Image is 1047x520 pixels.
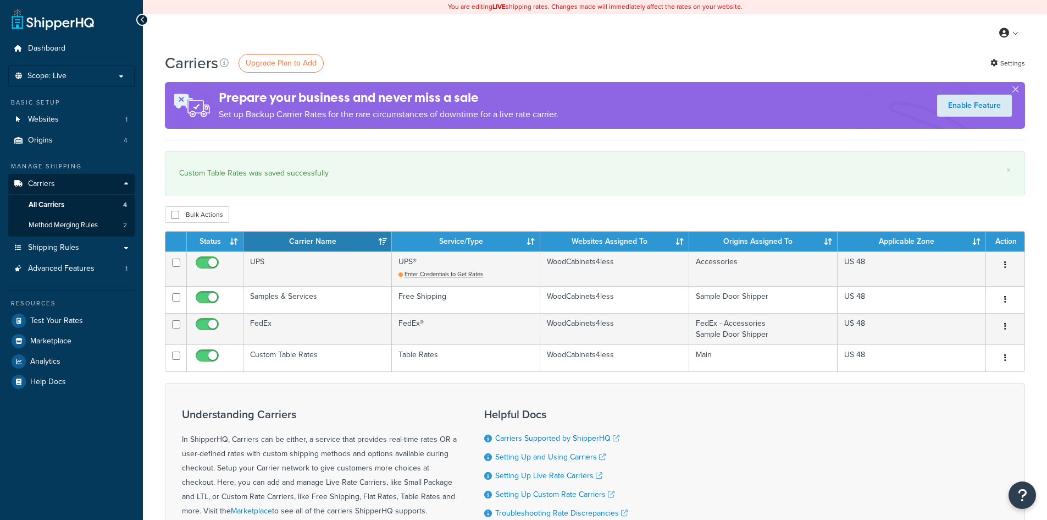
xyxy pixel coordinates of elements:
a: Carriers [8,174,135,194]
li: Origins [8,130,135,151]
div: Manage Shipping [8,162,135,171]
span: 4 [124,136,128,145]
a: All Carriers 4 [8,195,135,215]
span: 1 [125,115,128,124]
span: Upgrade Plan to Add [246,57,317,69]
h3: Understanding Carriers [182,408,457,420]
a: Shipping Rules [8,238,135,258]
a: Setting Up and Using Carriers [495,451,606,463]
h4: Prepare your business and never miss a sale [219,89,558,107]
span: Dashboard [28,44,65,53]
th: Status: activate to sort column ascending [187,232,243,251]
td: WoodCabinets4less [540,251,689,286]
td: Table Rates [392,344,540,371]
a: Enter Credentials to Get Rates [398,270,483,278]
a: Analytics [8,352,135,371]
li: Advanced Features [8,259,135,279]
a: Websites 1 [8,110,135,130]
a: Advanced Features 1 [8,259,135,279]
th: Carrier Name: activate to sort column ascending [243,232,392,251]
li: Websites [8,110,135,130]
a: Marketplace [8,331,135,351]
li: Method Merging Rules [8,215,135,236]
span: All Carriers [29,200,64,210]
span: Carriers [28,179,55,189]
span: Websites [28,115,59,124]
span: Advanced Features [28,264,95,273]
a: Carriers Supported by ShipperHQ [495,433,619,444]
span: Help Docs [30,377,66,387]
a: × [1006,166,1011,174]
td: UPS [243,251,392,286]
td: FedEx® [392,313,540,344]
button: Bulk Actions [165,206,229,223]
button: Open Resource Center [1009,481,1036,509]
td: US 48 [838,344,986,371]
span: Marketplace [30,337,71,346]
a: Setting Up Custom Rate Carriers [495,489,614,500]
td: WoodCabinets4less [540,286,689,313]
td: FedEx [243,313,392,344]
div: Basic Setup [8,98,135,107]
span: Method Merging Rules [29,221,98,230]
td: FedEx - Accessories Sample Door Shipper [689,313,838,344]
span: Test Your Rates [30,316,83,326]
th: Origins Assigned To: activate to sort column ascending [689,232,838,251]
th: Applicable Zone: activate to sort column ascending [838,232,986,251]
span: Scope: Live [27,72,67,81]
img: ad-rules-rateshop-fe6ec290ccb7230408bd80ed9643f0289d75e0ffd9eb532fc0e269fcd187b520.png [165,82,219,129]
span: Enter Credentials to Get Rates [405,270,483,278]
td: Accessories [689,251,838,286]
a: Enable Feature [937,95,1012,117]
span: 4 [123,200,127,210]
div: Resources [8,299,135,308]
a: Origins 4 [8,130,135,151]
span: Analytics [30,357,60,366]
th: Service/Type: activate to sort column ascending [392,232,540,251]
td: Custom Table Rates [243,344,392,371]
a: Upgrade Plan to Add [239,54,324,73]
td: US 48 [838,286,986,313]
li: Carriers [8,174,135,237]
b: LIVE [492,2,506,12]
p: Set up Backup Carrier Rates for the rare circumstances of downtime for a live rate carrier. [219,107,558,122]
a: Test Your Rates [8,311,135,331]
td: US 48 [838,313,986,344]
a: Setting Up Live Rate Carriers [495,470,602,481]
span: 1 [125,264,128,273]
th: Action [986,232,1024,251]
td: US 48 [838,251,986,286]
td: WoodCabinets4less [540,313,689,344]
td: Free Shipping [392,286,540,313]
a: Dashboard [8,39,135,59]
td: WoodCabinets4less [540,344,689,371]
a: ShipperHQ Home [12,8,94,30]
h1: Carriers [165,52,218,74]
a: Settings [990,56,1025,71]
div: Custom Table Rates was saved successfully [179,166,1011,181]
td: UPS® [392,251,540,286]
span: Origins [28,136,53,145]
a: Troubleshooting Rate Discrepancies [495,507,628,519]
th: Websites Assigned To: activate to sort column ascending [540,232,689,251]
div: In ShipperHQ, Carriers can be either, a service that provides real-time rates OR a user-defined r... [182,408,457,518]
span: Shipping Rules [28,243,79,253]
span: 2 [123,221,127,230]
h3: Helpful Docs [484,408,628,420]
li: All Carriers [8,195,135,215]
td: Sample Door Shipper [689,286,838,313]
a: Method Merging Rules 2 [8,215,135,236]
td: Samples & Services [243,286,392,313]
a: Help Docs [8,372,135,392]
a: Marketplace [231,505,272,517]
td: Main [689,344,838,371]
